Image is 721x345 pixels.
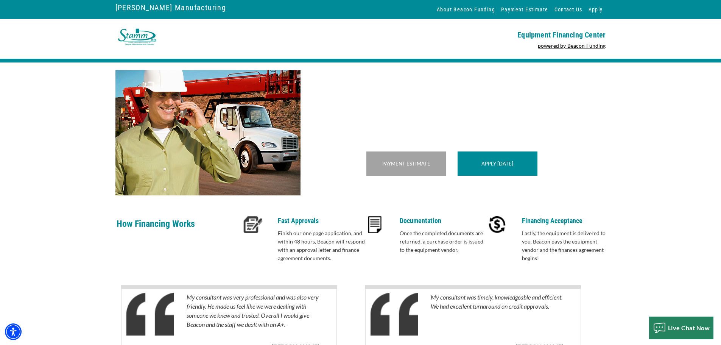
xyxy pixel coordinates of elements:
a: Apply [DATE] [481,161,513,167]
a: or Contact Your Financing Consultant >> [361,186,467,193]
a: [PERSON_NAME] Manufacturing [115,1,226,14]
p: Financing Acceptance [522,216,609,225]
p: My consultant was very professional and was also very friendly. He made us feel like we were deal... [187,293,319,338]
a: Payment Estimate [382,161,430,167]
p: My consultant was timely, knowledgeable and efficient. We had excellent turnaround on credit appr... [431,293,564,338]
div: Accessibility Menu [5,323,22,340]
a: powered by Beacon Funding - open in a new tab [538,42,606,49]
p: Lastly, the equipment is delivered to you. Beacon pays the equipment vendor and the finances agre... [522,229,609,262]
span: Live Chat Now [668,324,710,331]
img: logo [115,27,159,47]
p: Once the completed documents are returned, a purchase order is issued to the equipment vendor. [400,229,487,254]
p: Get the best [PERSON_NAME] Manufacturing equipment financed by Beacon Funding. Beacon is the trus... [361,104,606,138]
img: Fast Approvals [243,216,263,233]
p: Documentation [400,216,487,225]
p: Fast Approvals [278,216,365,225]
img: Quotes [371,293,418,336]
p: Finish our one page application, and within 48 hours, Beacon will respond with an approval letter... [278,229,365,262]
img: Quotes [126,293,174,336]
p: Equipment Financing Center [365,30,606,39]
p: How Financing Works [117,216,239,241]
img: Documentation [368,216,382,233]
button: Live Chat Now [649,317,714,339]
p: Fast and Friendly Equipment Financing [361,70,606,100]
